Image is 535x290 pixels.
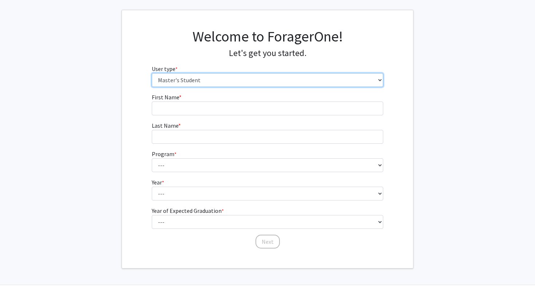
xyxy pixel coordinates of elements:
[255,235,280,249] button: Next
[152,48,384,59] h4: Let's get you started.
[5,257,31,285] iframe: Chat
[152,178,164,187] label: Year
[152,28,384,45] h1: Welcome to ForagerOne!
[152,64,178,73] label: User type
[152,122,178,129] span: Last Name
[152,150,177,158] label: Program
[152,206,224,215] label: Year of Expected Graduation
[152,94,179,101] span: First Name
